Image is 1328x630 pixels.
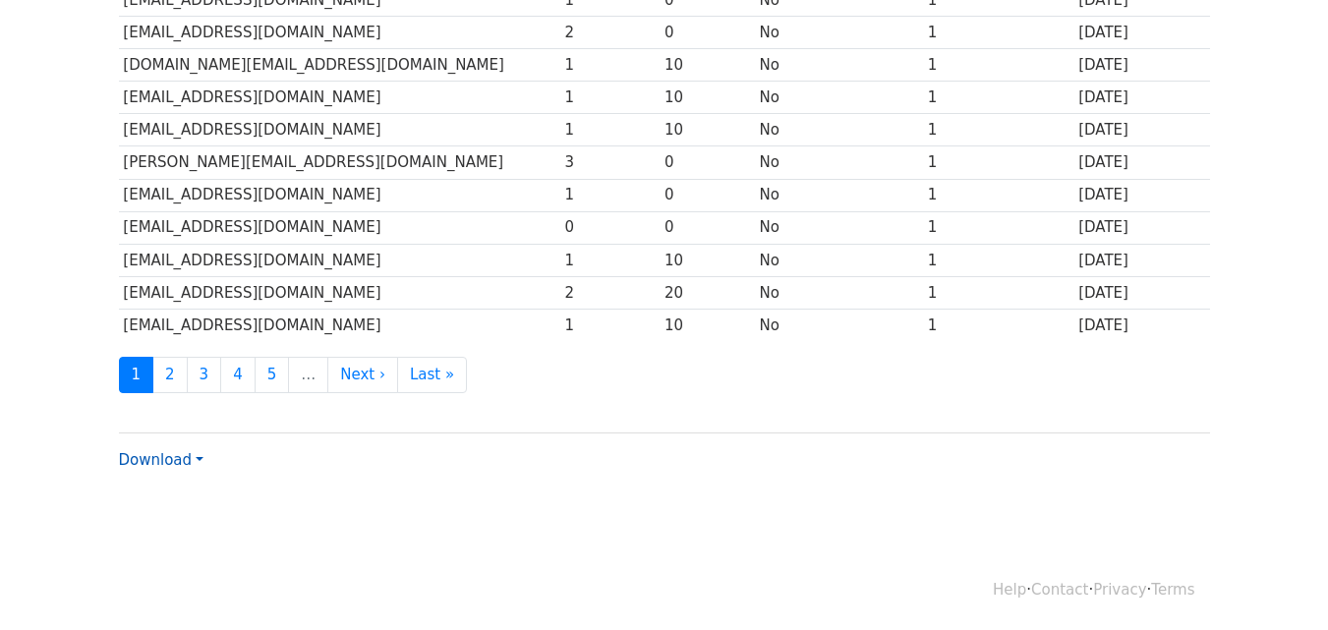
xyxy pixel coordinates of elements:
[119,309,560,341] td: [EMAIL_ADDRESS][DOMAIN_NAME]
[119,49,560,82] td: [DOMAIN_NAME][EMAIL_ADDRESS][DOMAIN_NAME]
[660,244,755,276] td: 10
[755,309,923,341] td: No
[660,114,755,146] td: 10
[397,357,467,393] a: Last »
[923,49,1073,82] td: 1
[923,211,1073,244] td: 1
[560,49,660,82] td: 1
[755,211,923,244] td: No
[560,309,660,341] td: 1
[220,357,256,393] a: 4
[1073,309,1209,341] td: [DATE]
[560,146,660,179] td: 3
[152,357,188,393] a: 2
[660,82,755,114] td: 10
[923,114,1073,146] td: 1
[1073,146,1209,179] td: [DATE]
[660,276,755,309] td: 20
[923,17,1073,49] td: 1
[560,82,660,114] td: 1
[755,244,923,276] td: No
[923,276,1073,309] td: 1
[119,357,154,393] a: 1
[660,146,755,179] td: 0
[660,179,755,211] td: 0
[119,114,560,146] td: [EMAIL_ADDRESS][DOMAIN_NAME]
[1230,536,1328,630] iframe: Chat Widget
[560,244,660,276] td: 1
[187,357,222,393] a: 3
[1073,276,1209,309] td: [DATE]
[1073,244,1209,276] td: [DATE]
[923,146,1073,179] td: 1
[1073,49,1209,82] td: [DATE]
[119,146,560,179] td: [PERSON_NAME][EMAIL_ADDRESS][DOMAIN_NAME]
[119,276,560,309] td: [EMAIL_ADDRESS][DOMAIN_NAME]
[119,451,203,469] a: Download
[255,357,290,393] a: 5
[119,179,560,211] td: [EMAIL_ADDRESS][DOMAIN_NAME]
[560,276,660,309] td: 2
[660,17,755,49] td: 0
[560,114,660,146] td: 1
[755,49,923,82] td: No
[1073,82,1209,114] td: [DATE]
[1073,17,1209,49] td: [DATE]
[560,179,660,211] td: 1
[923,309,1073,341] td: 1
[1031,581,1088,599] a: Contact
[755,276,923,309] td: No
[119,82,560,114] td: [EMAIL_ADDRESS][DOMAIN_NAME]
[755,179,923,211] td: No
[923,82,1073,114] td: 1
[755,146,923,179] td: No
[993,581,1026,599] a: Help
[755,114,923,146] td: No
[119,211,560,244] td: [EMAIL_ADDRESS][DOMAIN_NAME]
[327,357,398,393] a: Next ›
[560,17,660,49] td: 2
[1073,114,1209,146] td: [DATE]
[560,211,660,244] td: 0
[660,309,755,341] td: 10
[923,179,1073,211] td: 1
[923,244,1073,276] td: 1
[1073,211,1209,244] td: [DATE]
[1093,581,1146,599] a: Privacy
[1073,179,1209,211] td: [DATE]
[119,244,560,276] td: [EMAIL_ADDRESS][DOMAIN_NAME]
[755,17,923,49] td: No
[660,211,755,244] td: 0
[119,17,560,49] td: [EMAIL_ADDRESS][DOMAIN_NAME]
[660,49,755,82] td: 10
[1151,581,1194,599] a: Terms
[755,82,923,114] td: No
